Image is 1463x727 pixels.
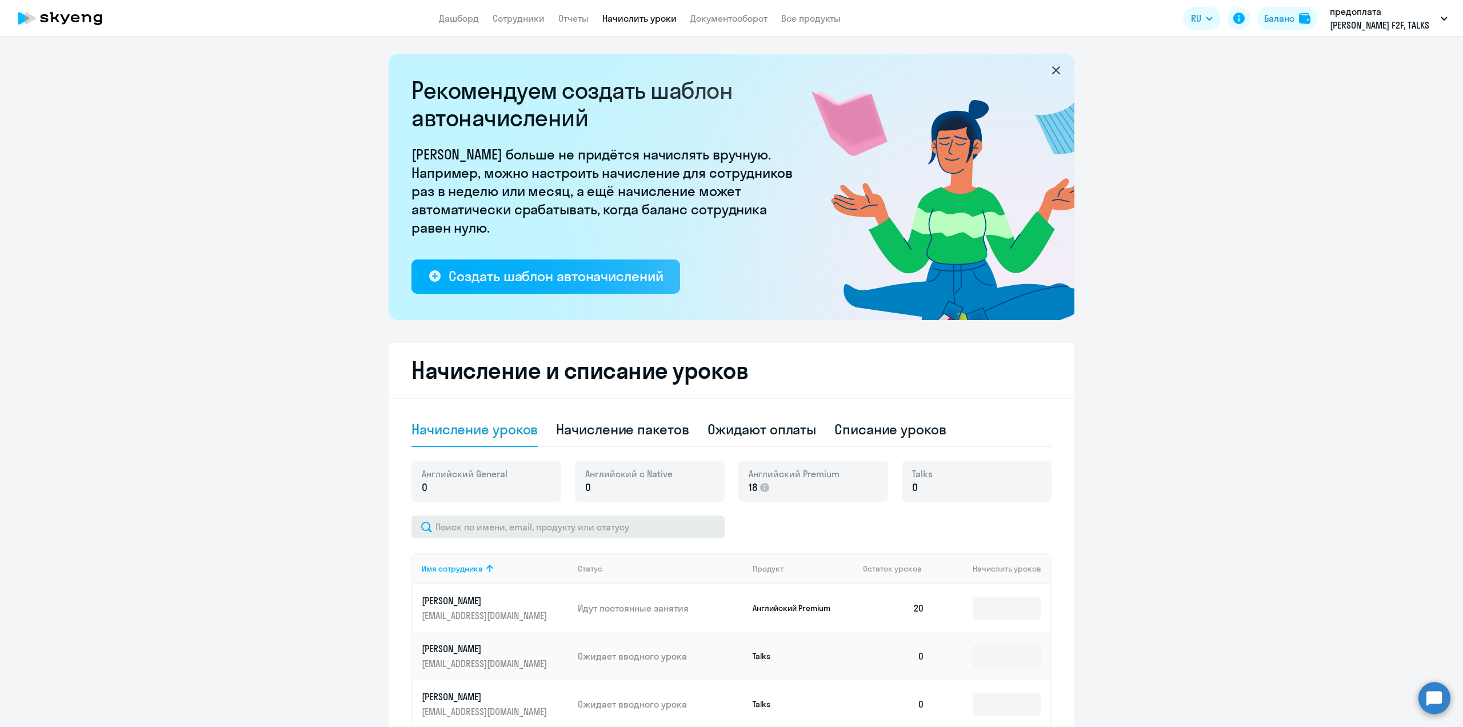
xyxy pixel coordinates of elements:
p: [EMAIL_ADDRESS][DOMAIN_NAME] [422,705,550,718]
p: Ожидает вводного урока [578,698,744,710]
span: 18 [749,480,758,495]
div: Статус [578,564,744,574]
h2: Начисление и списание уроков [411,357,1052,384]
a: [PERSON_NAME][EMAIL_ADDRESS][DOMAIN_NAME] [422,690,569,718]
a: [PERSON_NAME][EMAIL_ADDRESS][DOMAIN_NAME] [422,642,569,670]
p: [PERSON_NAME] [422,594,550,607]
p: предоплата [PERSON_NAME] F2F, TALKS 2023, НЛМК, ПАО [1330,5,1436,32]
p: Ожидает вводного урока [578,650,744,662]
button: Создать шаблон автоначислений [411,259,680,294]
div: Начисление пакетов [556,420,689,438]
p: [PERSON_NAME] [422,690,550,703]
td: 0 [854,632,934,680]
span: 0 [585,480,591,495]
span: RU [1191,11,1201,25]
th: Начислить уроков [934,553,1050,584]
p: [EMAIL_ADDRESS][DOMAIN_NAME] [422,657,550,670]
p: Talks [753,699,838,709]
div: Имя сотрудника [422,564,569,574]
button: предоплата [PERSON_NAME] F2F, TALKS 2023, НЛМК, ПАО [1324,5,1453,32]
h2: Рекомендуем создать шаблон автоначислений [411,77,800,131]
p: Talks [753,651,838,661]
input: Поиск по имени, email, продукту или статусу [411,516,725,538]
span: Остаток уроков [863,564,922,574]
a: Сотрудники [493,13,545,24]
a: Дашборд [439,13,479,24]
a: Начислить уроки [602,13,677,24]
span: 0 [422,480,427,495]
div: Продукт [753,564,784,574]
span: Talks [912,468,933,480]
p: Английский Premium [753,603,838,613]
a: Отчеты [558,13,589,24]
p: [EMAIL_ADDRESS][DOMAIN_NAME] [422,609,550,622]
span: Английский General [422,468,507,480]
div: Начисление уроков [411,420,538,438]
div: Имя сотрудника [422,564,483,574]
p: Идут постоянные занятия [578,602,744,614]
div: Списание уроков [834,420,946,438]
p: [PERSON_NAME] больше не придётся начислять вручную. Например, можно настроить начисление для сотр... [411,145,800,237]
div: Создать шаблон автоначислений [449,267,663,285]
div: Остаток уроков [863,564,934,574]
p: [PERSON_NAME] [422,642,550,655]
div: Баланс [1264,11,1294,25]
td: 20 [854,584,934,632]
button: Балансbalance [1257,7,1317,30]
img: balance [1299,13,1310,24]
div: Ожидают оплаты [707,420,817,438]
span: Английский Premium [749,468,840,480]
a: Документооборот [690,13,768,24]
a: [PERSON_NAME][EMAIL_ADDRESS][DOMAIN_NAME] [422,594,569,622]
a: Все продукты [781,13,841,24]
span: 0 [912,480,918,495]
div: Статус [578,564,602,574]
button: RU [1183,7,1221,30]
div: Продукт [753,564,854,574]
span: Английский с Native [585,468,673,480]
